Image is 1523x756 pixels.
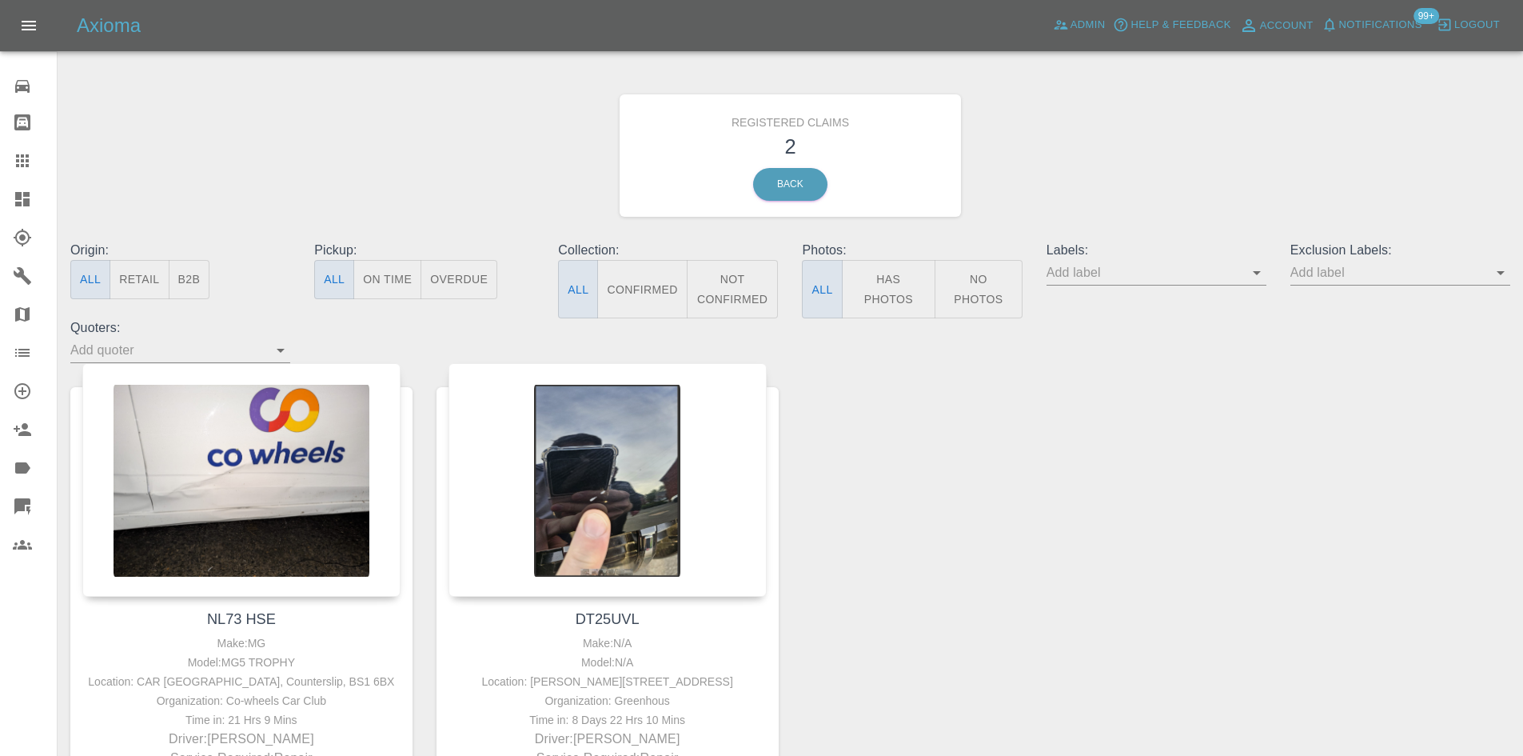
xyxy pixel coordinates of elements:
button: Not Confirmed [687,260,779,318]
p: Photos: [802,241,1022,260]
a: DT25UVL [576,611,640,627]
div: Model: N/A [453,653,763,672]
a: Admin [1049,13,1110,38]
div: Make: MG [86,634,397,653]
button: Logout [1433,13,1504,38]
div: Model: MG5 TROPHY [86,653,397,672]
h3: 2 [632,131,950,162]
button: All [314,260,354,299]
h6: Registered Claims [632,106,950,131]
div: Location: [PERSON_NAME][STREET_ADDRESS] [453,672,763,691]
button: Open [1246,262,1268,284]
div: Time in: 21 Hrs 9 Mins [86,710,397,730]
p: Collection: [558,241,778,260]
p: Origin: [70,241,290,260]
button: All [70,260,110,299]
button: Notifications [1318,13,1426,38]
button: Open [269,339,292,362]
div: Time in: 8 Days 22 Hrs 10 Mins [453,710,763,730]
button: Overdue [421,260,497,299]
p: Labels: [1047,241,1266,260]
p: Pickup: [314,241,534,260]
a: NL73 HSE [207,611,276,627]
p: Exclusion Labels: [1290,241,1510,260]
span: Admin [1070,16,1106,34]
input: Add label [1047,260,1242,285]
span: 99+ [1413,8,1439,24]
p: Driver: [PERSON_NAME] [86,730,397,749]
span: Notifications [1339,16,1422,34]
span: Account [1260,17,1314,35]
div: Make: N/A [453,634,763,653]
h5: Axioma [77,13,141,38]
input: Add label [1290,260,1486,285]
a: Account [1235,13,1318,38]
button: B2B [169,260,210,299]
span: Logout [1454,16,1500,34]
button: Retail [110,260,169,299]
input: Add quoter [70,338,266,362]
button: Open [1489,262,1512,284]
button: Confirmed [597,260,687,318]
button: On Time [353,260,421,299]
button: All [558,260,598,318]
div: Organization: Greenhous [453,691,763,710]
span: Help & Feedback [1130,16,1230,34]
button: All [802,260,842,318]
div: Organization: Co-wheels Car Club [86,691,397,710]
button: Help & Feedback [1109,13,1234,38]
button: Has Photos [842,260,936,318]
a: Back [753,168,827,201]
button: Open drawer [10,6,48,45]
p: Quoters: [70,318,290,338]
div: Location: CAR [GEOGRAPHIC_DATA], Counterslip, BS1 6BX [86,672,397,691]
button: No Photos [935,260,1023,318]
p: Driver: [PERSON_NAME] [453,730,763,749]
